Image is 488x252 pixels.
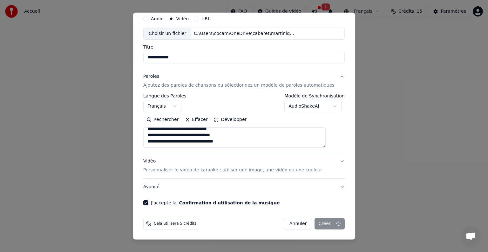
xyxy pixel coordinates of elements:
[151,201,280,205] label: J'accepte la
[144,28,191,39] div: Choisir un fichier
[192,30,300,37] div: C:\Users\cocam\OneDrive\cabaret\martiniquaise.mp4
[143,167,322,173] p: Personnaliser le vidéo de karaoké : utiliser une image, une vidéo ou une couleur
[201,17,210,21] label: URL
[143,94,186,98] label: Langue des Paroles
[285,94,345,98] label: Modèle de Synchronisation
[143,179,345,195] button: Avancé
[143,68,345,94] button: ParolesAjoutez des paroles de chansons ou sélectionnez un modèle de paroles automatiques
[143,94,345,153] div: ParolesAjoutez des paroles de chansons ou sélectionnez un modèle de paroles automatiques
[151,17,164,21] label: Audio
[176,17,189,21] label: Vidéo
[211,115,250,125] button: Développer
[143,82,335,89] p: Ajoutez des paroles de chansons ou sélectionnez un modèle de paroles automatiques
[179,201,280,205] button: J'accepte la
[154,221,196,226] span: Cela utilisera 5 crédits
[284,218,312,229] button: Annuler
[143,73,159,80] div: Paroles
[143,115,182,125] button: Rechercher
[182,115,211,125] button: Effacer
[143,45,345,49] label: Titre
[143,158,322,173] div: Vidéo
[143,153,345,178] button: VidéoPersonnaliser le vidéo de karaoké : utiliser une image, une vidéo ou une couleur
